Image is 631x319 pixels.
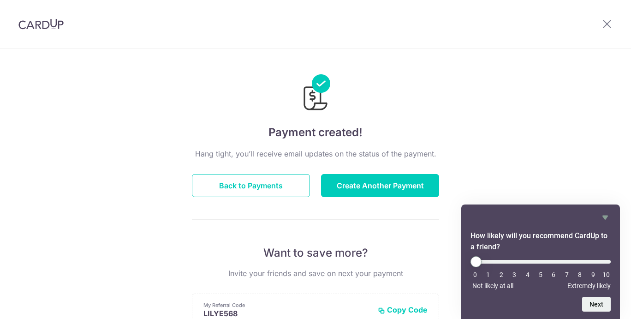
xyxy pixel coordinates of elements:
[470,256,611,289] div: How likely will you recommend CardUp to a friend? Select an option from 0 to 10, with 0 being Not...
[601,271,611,278] li: 10
[470,230,611,253] h2: How likely will you recommend CardUp to a friend? Select an option from 0 to 10, with 0 being Not...
[192,174,310,197] button: Back to Payments
[192,148,439,159] p: Hang tight, you’ll receive email updates on the status of the payment.
[18,18,64,30] img: CardUp
[203,301,370,309] p: My Referral Code
[470,212,611,312] div: How likely will you recommend CardUp to a friend? Select an option from 0 to 10, with 0 being Not...
[203,309,370,318] p: LILYE568
[470,271,480,278] li: 0
[510,271,519,278] li: 3
[536,271,545,278] li: 5
[497,271,506,278] li: 2
[192,268,439,279] p: Invite your friends and save on next your payment
[562,271,571,278] li: 7
[472,282,513,289] span: Not likely at all
[575,271,584,278] li: 8
[549,271,558,278] li: 6
[567,282,611,289] span: Extremely likely
[523,271,532,278] li: 4
[483,271,493,278] li: 1
[600,212,611,223] button: Hide survey
[378,305,428,314] button: Copy Code
[301,74,330,113] img: Payments
[589,271,598,278] li: 9
[192,246,439,260] p: Want to save more?
[192,124,439,141] h4: Payment created!
[582,297,611,312] button: Next question
[321,174,439,197] button: Create Another Payment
